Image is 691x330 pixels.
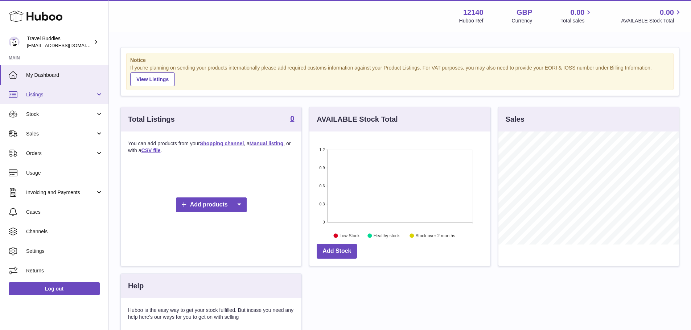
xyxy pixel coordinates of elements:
[320,166,325,170] text: 0.9
[323,220,325,224] text: 0
[26,111,95,118] span: Stock
[141,147,161,153] a: CSV file
[621,17,682,24] span: AVAILABLE Stock Total
[130,64,670,86] div: If you're planning on sending your products internationally please add required customs informati...
[320,147,325,152] text: 1.2
[317,114,398,124] h3: AVAILABLE Stock Total
[340,233,360,238] text: Low Stock
[26,72,103,79] span: My Dashboard
[9,37,20,47] img: internalAdmin-12140@internal.huboo.com
[560,8,593,24] a: 0.00 Total sales
[26,170,103,176] span: Usage
[27,35,92,49] div: Travel Buddies
[463,8,484,17] strong: 12140
[130,72,175,86] a: View Listings
[130,57,670,64] strong: Notice
[517,8,532,17] strong: GBP
[26,91,95,98] span: Listings
[320,202,325,206] text: 0.3
[250,141,283,146] a: Manual listing
[320,184,325,188] text: 0.6
[9,282,100,295] a: Log out
[200,141,244,146] a: Shopping channel
[660,8,674,17] span: 0.00
[290,115,294,124] a: 0
[26,130,95,137] span: Sales
[506,114,525,124] h3: Sales
[26,228,103,235] span: Channels
[560,17,593,24] span: Total sales
[26,189,95,196] span: Invoicing and Payments
[26,150,95,157] span: Orders
[317,244,357,259] a: Add Stock
[128,307,294,321] p: Huboo is the easy way to get your stock fulfilled. But incase you need any help here's our ways f...
[416,233,455,238] text: Stock over 2 months
[26,209,103,216] span: Cases
[26,248,103,255] span: Settings
[512,17,532,24] div: Currency
[374,233,400,238] text: Healthy stock
[128,140,294,154] p: You can add products from your , a , or with a .
[27,42,107,48] span: [EMAIL_ADDRESS][DOMAIN_NAME]
[621,8,682,24] a: 0.00 AVAILABLE Stock Total
[459,17,484,24] div: Huboo Ref
[571,8,585,17] span: 0.00
[176,197,247,212] a: Add products
[26,267,103,274] span: Returns
[128,114,175,124] h3: Total Listings
[290,115,294,122] strong: 0
[128,281,144,291] h3: Help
